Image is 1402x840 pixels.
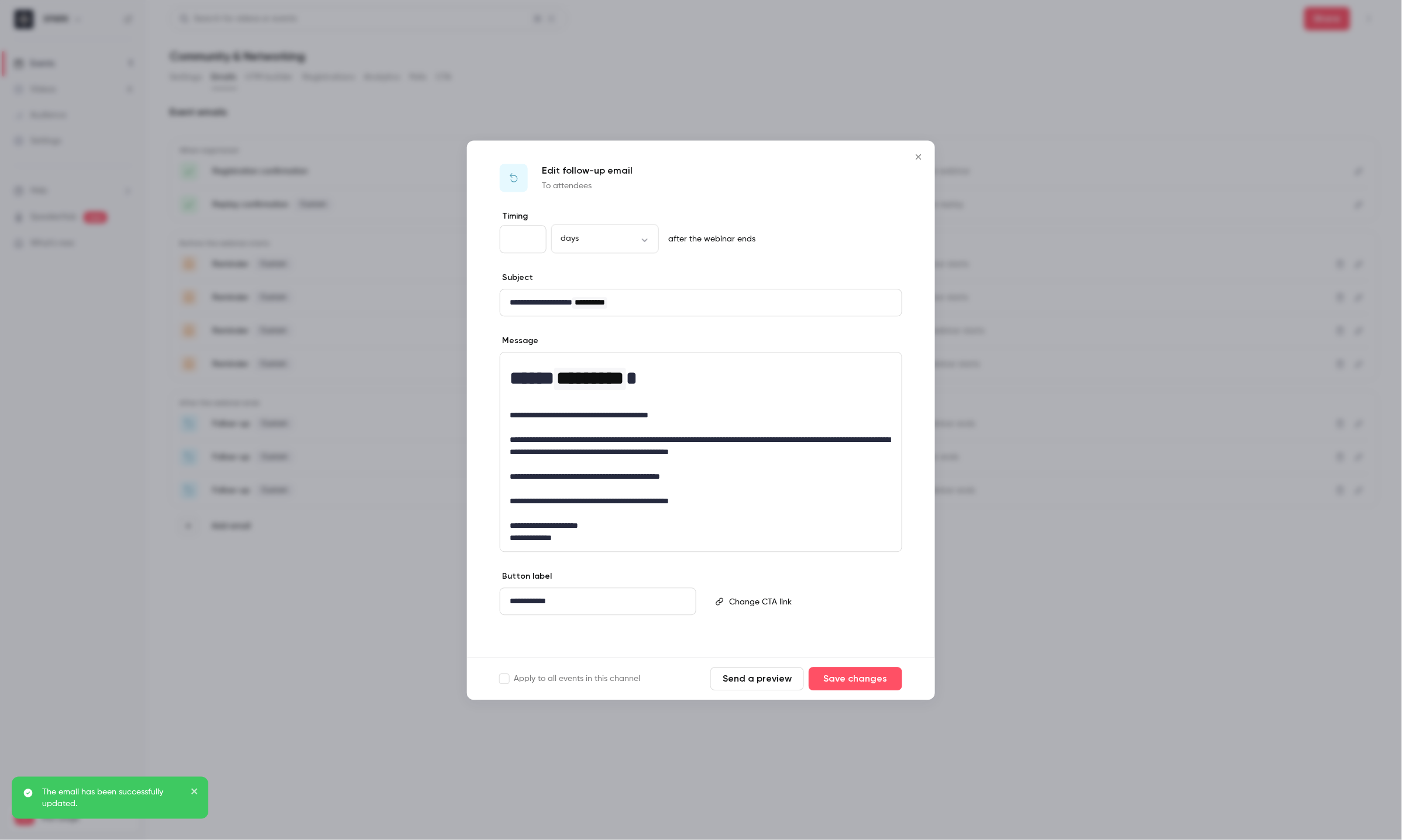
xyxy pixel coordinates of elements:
div: editor [500,588,696,614]
div: days [551,233,659,245]
label: Timing [500,210,902,222]
p: To attendees [542,180,633,192]
label: Button label [500,571,552,582]
button: Close [907,145,930,168]
label: Message [500,335,538,347]
p: The email has been successfully updated. [42,786,183,810]
div: editor [500,352,902,551]
div: editor [724,588,901,615]
p: Edit follow-up email [542,164,633,178]
label: Apply to all events in this channel [500,673,640,685]
button: Send a preview [710,667,804,690]
div: editor [500,289,902,316]
button: Save changes [809,667,902,690]
label: Subject [500,272,533,284]
button: close [191,786,199,800]
p: after the webinar ends [664,233,755,245]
